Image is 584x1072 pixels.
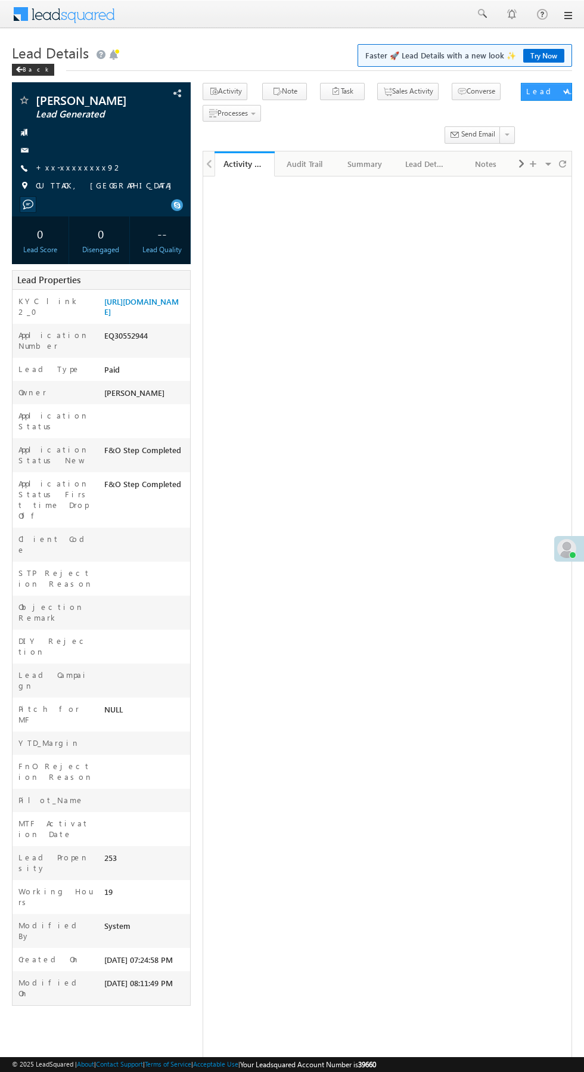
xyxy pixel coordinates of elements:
div: [DATE] 07:24:58 PM [101,954,190,971]
div: F&O Step Completed [101,444,190,461]
label: FnO Rejection Reason [18,761,93,782]
label: Working Hours [18,886,93,907]
div: F&O Step Completed [101,478,190,495]
div: Activity History [223,158,266,169]
div: NULL [101,704,190,720]
button: Lead Actions [521,83,572,101]
a: Contact Support [96,1060,143,1068]
span: © 2025 LeadSquared | | | | | [12,1059,376,1070]
label: Application Status First time Drop Off [18,478,93,521]
div: 0 [15,222,66,244]
div: Lead Quality [136,244,187,255]
button: Sales Activity [377,83,439,100]
span: Lead Details [12,43,89,62]
div: Lead Details [405,157,445,171]
label: Owner [18,387,46,398]
div: -- [136,222,187,244]
span: Processes [218,109,248,117]
label: Application Number [18,330,93,351]
a: Activity History [215,151,275,176]
a: Lead Details [396,151,456,176]
span: Faster 🚀 Lead Details with a new look ✨ [365,49,564,61]
div: Lead Actions [526,86,577,97]
span: [PERSON_NAME] [36,94,144,106]
span: Lead Generated [36,109,144,120]
div: Lead Score [15,244,66,255]
div: EQ30552944 [101,330,190,346]
label: Application Status [18,410,93,432]
a: Notes [456,151,516,176]
button: Converse [452,83,501,100]
div: 19 [101,886,190,903]
a: Terms of Service [145,1060,191,1068]
a: Try Now [523,49,564,63]
label: KYC link 2_0 [18,296,93,317]
label: Modified By [18,920,93,941]
li: Lead Details [396,151,456,175]
label: Objection Remark [18,602,93,623]
a: Acceptable Use [193,1060,238,1068]
span: 39660 [358,1060,376,1069]
button: Send Email [445,126,501,144]
a: Audit Trail [275,151,335,176]
button: Note [262,83,307,100]
span: Lead Properties [17,274,80,286]
div: [DATE] 08:11:49 PM [101,977,190,994]
label: Client Code [18,534,93,555]
a: Summary [335,151,395,176]
a: About [77,1060,94,1068]
div: Summary [344,157,384,171]
div: Back [12,64,54,76]
label: YTD_Margin [18,738,80,748]
label: DIY Rejection [18,636,93,657]
div: Audit Trail [284,157,324,171]
span: [PERSON_NAME] [104,388,164,398]
a: Back [12,63,60,73]
label: Modified On [18,977,93,999]
div: 0 [76,222,126,244]
button: Task [320,83,365,100]
div: Paid [101,364,190,380]
label: Pilot_Name [18,795,84,805]
label: MTF Activation Date [18,818,93,839]
li: Activity History [215,151,275,175]
a: [URL][DOMAIN_NAME] [104,296,179,317]
span: Send Email [461,129,495,140]
label: Pitch for MF [18,704,93,725]
div: 253 [101,852,190,869]
span: CUTTACK, [GEOGRAPHIC_DATA] [36,180,178,192]
label: Created On [18,954,80,965]
label: Application Status New [18,444,93,466]
button: Processes [203,105,261,122]
span: Your Leadsquared Account Number is [240,1060,376,1069]
div: Disengaged [76,244,126,255]
div: System [101,920,190,937]
label: STP Rejection Reason [18,568,93,589]
label: Lead Propensity [18,852,93,873]
button: Activity [203,83,247,100]
label: Lead Type [18,364,80,374]
label: Lead Campaign [18,670,93,691]
a: +xx-xxxxxxxx92 [36,162,123,172]
div: Notes [465,157,505,171]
